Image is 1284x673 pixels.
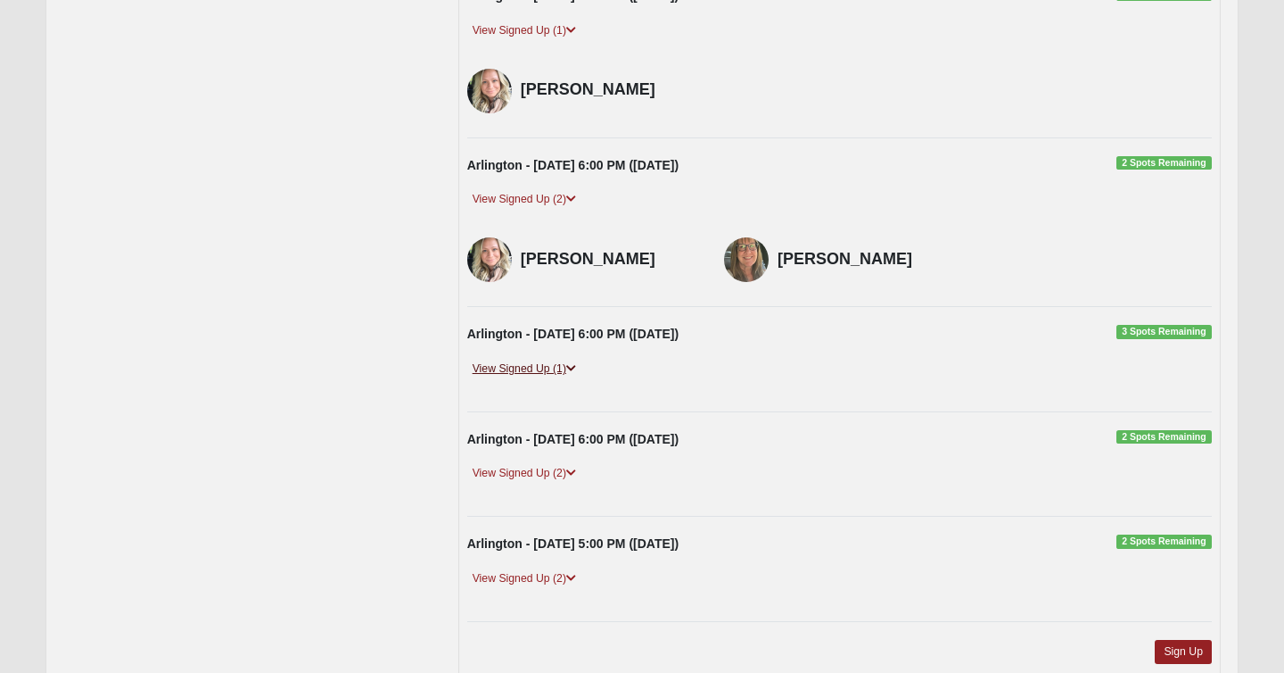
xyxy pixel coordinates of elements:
img: Keziah Lain [467,237,512,282]
strong: Arlington - [DATE] 6:00 PM ([DATE]) [467,432,679,446]
span: 2 Spots Remaining [1116,430,1212,445]
span: 2 Spots Remaining [1116,156,1212,170]
strong: Arlington - [DATE] 6:00 PM ([DATE]) [467,158,679,172]
a: View Signed Up (2) [467,569,581,588]
h4: [PERSON_NAME] [521,80,697,100]
h4: [PERSON_NAME] [778,250,954,270]
a: View Signed Up (2) [467,190,581,209]
a: View Signed Up (1) [467,360,581,378]
a: Sign Up [1155,640,1212,664]
strong: Arlington - [DATE] 6:00 PM ([DATE]) [467,327,679,341]
span: 3 Spots Remaining [1116,325,1212,339]
strong: Arlington - [DATE] 5:00 PM ([DATE]) [467,536,679,551]
img: Keziah Lain [467,69,512,113]
a: View Signed Up (2) [467,464,581,483]
h4: [PERSON_NAME] [521,250,697,270]
span: 2 Spots Remaining [1116,535,1212,549]
a: View Signed Up (1) [467,21,581,40]
img: Michelle Schmidt [724,237,769,282]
